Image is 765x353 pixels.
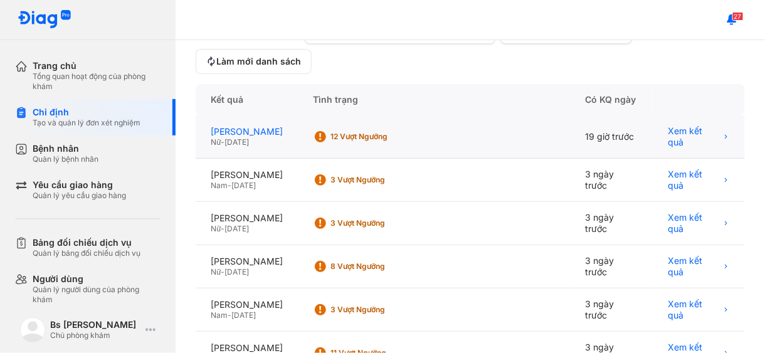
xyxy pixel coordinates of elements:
[221,137,224,147] span: -
[211,213,283,224] div: [PERSON_NAME]
[668,125,720,148] span: Xem kết quả
[330,305,431,315] div: 3 Vượt ngưỡng
[668,255,720,278] span: Xem kết quả
[211,256,283,267] div: [PERSON_NAME]
[668,169,720,191] span: Xem kết quả
[668,212,720,234] span: Xem kết quả
[33,60,161,71] div: Trang chủ
[211,137,221,147] span: Nữ
[224,267,249,277] span: [DATE]
[231,310,256,320] span: [DATE]
[33,285,161,305] div: Quản lý người dùng của phòng khám
[732,12,744,21] span: 27
[50,330,140,340] div: Chủ phòng khám
[224,224,249,233] span: [DATE]
[571,245,653,288] div: 3 ngày trước
[196,84,298,115] div: Kết quả
[33,118,140,128] div: Tạo và quản lý đơn xét nghiệm
[211,310,228,320] span: Nam
[211,169,283,181] div: [PERSON_NAME]
[330,175,431,185] div: 3 Vượt ngưỡng
[571,84,653,115] div: Có KQ ngày
[231,181,256,190] span: [DATE]
[50,319,140,330] div: Bs [PERSON_NAME]
[33,143,98,154] div: Bệnh nhân
[298,84,571,115] div: Tình trạng
[33,154,98,164] div: Quản lý bệnh nhân
[33,248,140,258] div: Quản lý bảng đối chiếu dịch vụ
[668,298,720,321] span: Xem kết quả
[571,115,653,159] div: 19 giờ trước
[211,224,221,233] span: Nữ
[211,299,283,310] div: [PERSON_NAME]
[33,107,140,118] div: Chỉ định
[196,49,312,74] button: Làm mới danh sách
[224,137,249,147] span: [DATE]
[211,267,221,277] span: Nữ
[216,56,301,67] span: Làm mới danh sách
[33,191,126,201] div: Quản lý yêu cầu giao hàng
[571,288,653,332] div: 3 ngày trước
[221,267,224,277] span: -
[330,218,431,228] div: 3 Vượt ngưỡng
[18,10,71,29] img: logo
[228,310,231,320] span: -
[330,261,431,271] div: 8 Vượt ngưỡng
[33,71,161,92] div: Tổng quan hoạt động của phòng khám
[33,179,126,191] div: Yêu cầu giao hàng
[228,181,231,190] span: -
[33,237,140,248] div: Bảng đối chiếu dịch vụ
[20,317,45,342] img: logo
[211,126,283,137] div: [PERSON_NAME]
[330,132,431,142] div: 12 Vượt ngưỡng
[571,159,653,202] div: 3 ngày trước
[221,224,224,233] span: -
[571,202,653,245] div: 3 ngày trước
[211,181,228,190] span: Nam
[33,273,161,285] div: Người dùng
